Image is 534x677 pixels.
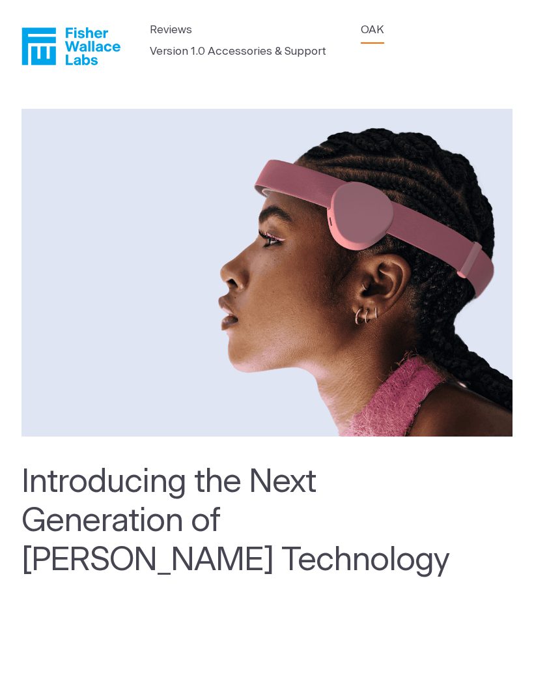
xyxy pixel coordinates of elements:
[361,22,384,38] a: OAK
[21,463,451,580] h2: Introducing the Next Generation of [PERSON_NAME] Technology
[21,109,513,437] img: woman_oak_pink.png
[150,22,192,38] a: Reviews
[21,27,120,65] a: Fisher Wallace
[150,43,326,60] a: Version 1.0 Accessories & Support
